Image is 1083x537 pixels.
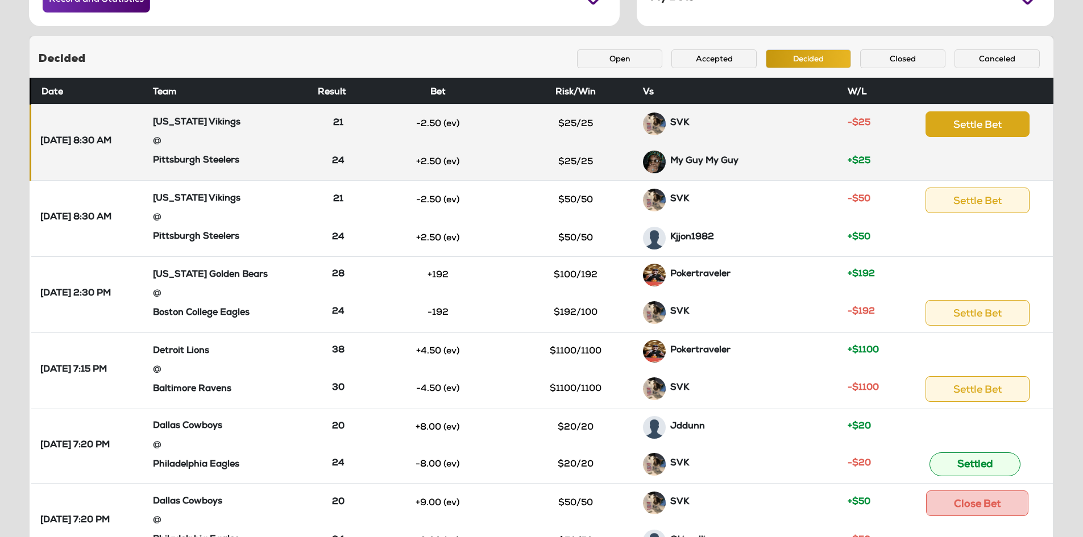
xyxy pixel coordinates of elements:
[848,270,875,279] strong: +$192
[40,515,110,527] strong: [DATE] 7:20 PM
[332,157,345,166] strong: 24
[153,460,239,469] strong: Philadelphia Eagles
[670,307,689,317] strong: SVK
[670,459,689,468] strong: SVK
[848,459,871,468] strong: -$20
[39,52,85,66] h5: Decided
[670,119,689,128] strong: SVK
[643,227,666,249] img: avatar-default.png
[643,340,666,363] img: 9k=
[670,195,689,204] strong: SVK
[926,188,1030,213] button: Settle Bet
[926,376,1030,402] button: Settle Bet
[153,194,240,203] strong: [US_STATE] Vikings
[670,422,705,431] strong: Jddunn
[638,78,843,104] th: Vs
[395,152,480,172] button: +2.50 (ev)
[670,157,738,166] strong: My Guy My Guy
[153,232,239,242] strong: Pittsburgh Steelers
[31,78,148,104] th: Date
[395,114,480,134] button: -2.50 (ev)
[153,270,268,280] strong: [US_STATE] Golden Bears
[153,347,209,356] strong: Detroit Lions
[363,78,513,104] th: Bet
[395,228,480,248] button: +2.50 (ev)
[643,264,666,286] img: 9k=
[153,284,309,305] div: @
[848,119,870,128] strong: -$25
[332,459,345,468] strong: 24
[395,379,480,398] button: -4.50 (ev)
[930,452,1020,476] button: Settled
[926,490,1028,516] button: Close Bet
[848,346,879,355] strong: +$1100
[332,422,345,431] strong: 20
[533,265,619,285] button: $100/192
[395,190,480,210] button: -2.50 (ev)
[533,418,619,437] button: $20/20
[533,379,619,398] button: $1100/1100
[848,498,870,507] strong: +$50
[533,493,619,513] button: $50/50
[533,190,619,210] button: $50/50
[153,385,231,394] strong: Baltimore Ravens
[332,384,345,393] strong: 30
[670,233,714,242] strong: Kjjon1982
[926,300,1030,326] button: Settle Bet
[153,131,309,153] div: @
[332,270,345,279] strong: 28
[843,78,902,104] th: W/L
[333,195,343,204] strong: 21
[533,228,619,248] button: $50/50
[533,303,619,322] button: $192/100
[848,422,871,431] strong: +$20
[670,498,689,507] strong: SVK
[153,510,309,532] div: @
[533,114,619,134] button: $25/25
[153,118,240,127] strong: [US_STATE] Vikings
[670,346,731,355] strong: Pokertraveler
[153,207,309,229] div: @
[153,435,309,457] div: @
[533,342,619,361] button: $1100/1100
[643,189,666,211] img: GGTJwxpDP8f4YzxztqnhC4AAAAASUVORK5CYII=
[926,111,1030,137] button: Settle Bet
[40,136,111,148] strong: [DATE] 8:30 AM
[395,342,480,361] button: +4.50 (ev)
[395,418,480,437] button: +8.00 (ev)
[860,49,945,68] button: Closed
[533,455,619,474] button: $20/20
[153,497,222,506] strong: Dallas Cowboys
[40,440,110,452] strong: [DATE] 7:20 PM
[848,195,870,204] strong: -$50
[395,455,480,474] button: -8.00 (ev)
[395,265,480,285] button: +192
[670,384,689,393] strong: SVK
[643,301,666,324] img: GGTJwxpDP8f4YzxztqnhC4AAAAASUVORK5CYII=
[40,212,111,224] strong: [DATE] 8:30 AM
[333,119,343,128] strong: 21
[643,416,666,439] img: avatar-default.png
[848,384,879,393] strong: -$1100
[955,49,1040,68] button: Canceled
[332,233,345,242] strong: 24
[40,288,111,301] strong: [DATE] 2:30 PM
[313,78,363,104] th: Result
[671,49,757,68] button: Accepted
[332,346,345,355] strong: 38
[153,422,222,431] strong: Dallas Cowboys
[643,151,666,173] img: 0SACF+H0i40AAAAASUVORK5CYII=
[513,78,638,104] th: Risk/Win
[153,309,250,318] strong: Boston College Eagles
[643,453,666,476] img: GGTJwxpDP8f4YzxztqnhC4AAAAASUVORK5CYII=
[148,78,313,104] th: Team
[643,377,666,400] img: GGTJwxpDP8f4YzxztqnhC4AAAAASUVORK5CYII=
[670,270,731,279] strong: Pokertraveler
[533,152,619,172] button: $25/25
[40,364,107,377] strong: [DATE] 7:15 PM
[848,307,875,317] strong: -$192
[766,49,851,68] button: Decided
[848,233,870,242] strong: +$50
[643,492,666,514] img: GGTJwxpDP8f4YzxztqnhC4AAAAASUVORK5CYII=
[153,156,239,165] strong: Pittsburgh Steelers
